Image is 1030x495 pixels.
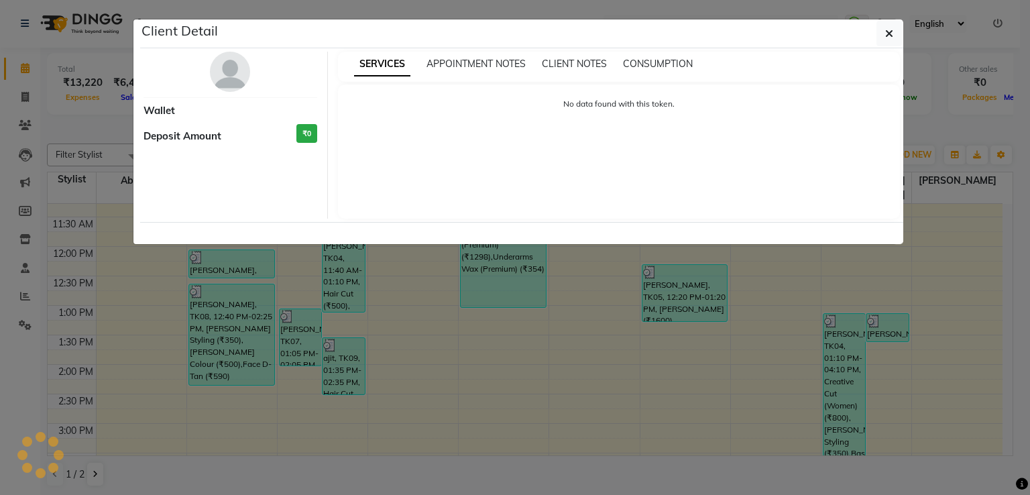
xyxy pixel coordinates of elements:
[351,98,887,110] p: No data found with this token.
[623,58,693,70] span: CONSUMPTION
[210,52,250,92] img: avatar
[426,58,526,70] span: APPOINTMENT NOTES
[542,58,607,70] span: CLIENT NOTES
[296,124,317,144] h3: ₹0
[354,52,410,76] span: SERVICES
[141,21,218,41] h5: Client Detail
[144,103,175,119] span: Wallet
[144,129,221,144] span: Deposit Amount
